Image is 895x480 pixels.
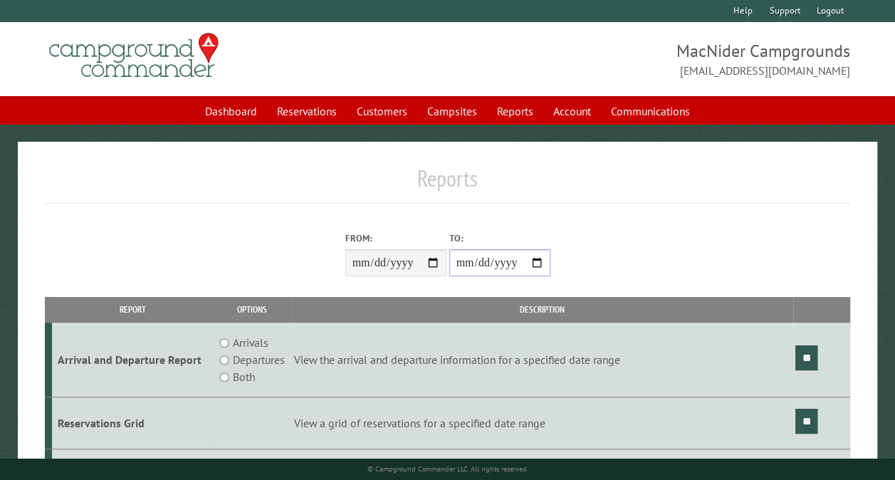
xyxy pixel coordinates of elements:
td: View the arrival and departure information for a specified date range [291,323,793,397]
a: Reports [488,98,542,125]
td: Reservations Grid [52,397,214,449]
th: Options [213,297,291,322]
label: Departures [233,351,285,368]
th: Description [291,297,793,322]
th: Report [52,297,214,322]
h1: Reports [45,165,850,204]
a: Account [545,98,600,125]
a: Campsites [419,98,486,125]
a: Dashboard [197,98,266,125]
a: Reservations [268,98,345,125]
span: MacNider Campgrounds [EMAIL_ADDRESS][DOMAIN_NAME] [448,39,851,79]
label: Both [233,368,255,385]
label: To: [449,231,550,245]
label: Arrivals [233,334,268,351]
td: Arrival and Departure Report [52,323,214,397]
td: View a grid of reservations for a specified date range [291,397,793,449]
img: Campground Commander [45,28,223,83]
small: © Campground Commander LLC. All rights reserved. [367,464,528,474]
label: From: [345,231,446,245]
a: Customers [348,98,416,125]
a: Communications [602,98,698,125]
